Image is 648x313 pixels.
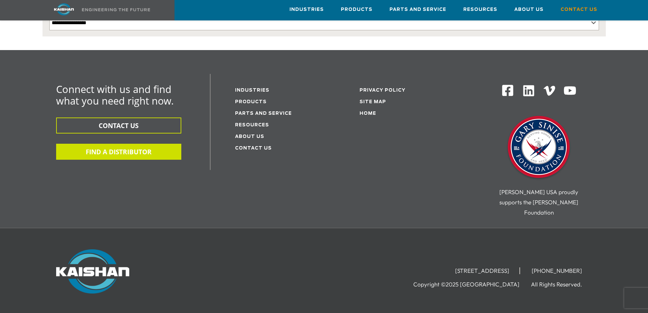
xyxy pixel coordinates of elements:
[413,281,530,288] li: Copyright ©2025 [GEOGRAPHIC_DATA]
[561,6,597,14] span: Contact Us
[499,188,578,216] span: [PERSON_NAME] USA proudly supports the [PERSON_NAME] Foundation
[235,146,272,151] a: Contact Us
[544,86,555,96] img: Vimeo
[563,84,577,97] img: Youtube
[82,8,150,11] img: Engineering the future
[56,249,129,294] img: Kaishan
[235,100,267,104] a: Products
[360,111,376,116] a: Home
[56,118,181,134] button: CONTACT US
[389,0,446,19] a: Parts and Service
[38,3,89,15] img: kaishan logo
[289,6,324,14] span: Industries
[514,6,544,14] span: About Us
[463,6,497,14] span: Resources
[445,267,520,274] li: [STREET_ADDRESS]
[235,111,292,116] a: Parts and service
[56,82,174,107] span: Connect with us and find what you need right now.
[235,123,269,127] a: Resources
[514,0,544,19] a: About Us
[341,6,372,14] span: Products
[341,0,372,19] a: Products
[360,100,386,104] a: Site Map
[360,88,405,93] a: Privacy Policy
[289,0,324,19] a: Industries
[463,0,497,19] a: Resources
[389,6,446,14] span: Parts and Service
[56,144,181,160] button: FIND A DISTRIBUTOR
[505,114,573,182] img: Gary Sinise Foundation
[501,84,514,97] img: Facebook
[561,0,597,19] a: Contact Us
[521,267,592,274] li: [PHONE_NUMBER]
[235,88,269,93] a: Industries
[531,281,592,288] li: All Rights Reserved.
[522,84,535,97] img: Linkedin
[235,135,264,139] a: About Us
